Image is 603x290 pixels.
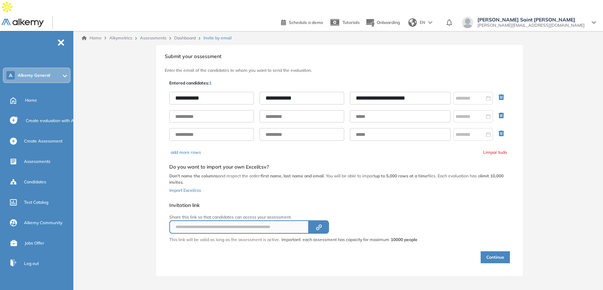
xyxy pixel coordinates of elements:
[165,68,514,73] h3: Enter the email of the candidates to whom you want to send the evaluation.
[169,237,280,243] p: This link will be valid as long as the assessment is active.
[391,237,418,242] strong: 10000 people
[281,237,418,243] span: Important: each assessment has capacity for maximum
[165,53,514,59] h3: Submit your assessment
[18,72,50,78] span: Alkemy General
[169,80,212,86] p: Entered candidates:
[209,80,212,86] span: 1
[377,20,400,25] span: Onboarding
[109,35,132,40] span: Alkymetrics
[289,20,323,25] span: Schedule a demo
[329,13,360,32] a: Tutorials
[342,20,360,25] span: Tutorials
[169,173,510,185] p: and respect the order: . You will be able to import files. Each evaluation has a .
[169,202,418,208] h5: Invitation link
[9,72,12,78] span: A
[25,240,44,246] span: Jobs Offer
[24,199,48,206] span: Test Catalog
[25,97,37,103] span: Home
[24,138,62,144] span: Create Assessment
[169,188,201,193] span: Import Excel/csv
[24,220,62,226] span: Alkemy Community
[261,173,324,178] b: first name, last name and email
[169,173,218,178] b: Don't name the columns
[420,19,425,26] span: EN
[1,19,44,27] img: Logo
[365,15,400,30] button: Onboarding
[477,17,585,23] span: [PERSON_NAME] Saint [PERSON_NAME]
[169,185,201,194] button: Import Excel/csv
[169,173,504,185] b: limit 10,000 invites
[203,35,232,41] span: Invite by email
[26,118,75,124] span: Create evaluation with AI
[375,173,427,178] b: up to 5,000 rows at a time
[171,149,201,156] button: add more rows
[483,149,507,156] button: Limpar tudo
[169,214,418,220] p: Share this link so that candidates can access your assessment.
[174,35,196,40] a: Dashboard
[140,35,166,40] a: Assessments
[481,251,510,263] button: Continue
[169,164,510,170] h5: Do you want to import your own Excel/csv?
[82,35,102,41] a: Home
[281,18,323,26] a: Schedule a demo
[477,23,585,28] span: [PERSON_NAME][EMAIL_ADDRESS][DOMAIN_NAME]
[408,18,417,27] img: world
[24,260,39,267] span: Log out
[24,179,46,185] span: Candidates
[24,158,50,165] span: Assessments
[428,21,432,24] img: arrow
